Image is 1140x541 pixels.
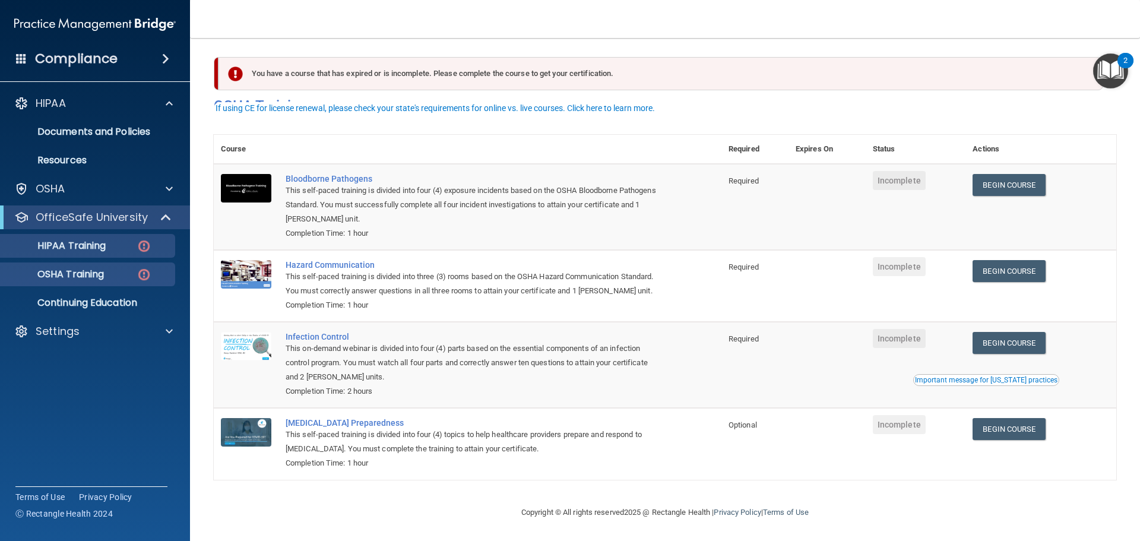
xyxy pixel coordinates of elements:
[1093,53,1128,88] button: Open Resource Center, 2 new notifications
[36,210,148,224] p: OfficeSafe University
[913,374,1059,386] button: Read this if you are a dental practitioner in the state of CA
[721,135,788,164] th: Required
[36,96,66,110] p: HIPAA
[14,12,176,36] img: PMB logo
[8,126,170,138] p: Documents and Policies
[714,508,761,517] a: Privacy Policy
[286,418,662,428] a: [MEDICAL_DATA] Preparedness
[286,174,662,184] a: Bloodborne Pathogens
[137,267,151,282] img: danger-circle.6113f641.png
[216,104,655,112] div: If using CE for license renewal, please check your state's requirements for online vs. live cours...
[286,298,662,312] div: Completion Time: 1 hour
[788,135,866,164] th: Expires On
[79,491,132,503] a: Privacy Policy
[214,102,657,114] button: If using CE for license renewal, please check your state's requirements for online vs. live cours...
[729,420,757,429] span: Optional
[729,334,759,343] span: Required
[873,257,926,276] span: Incomplete
[14,96,173,110] a: HIPAA
[873,171,926,190] span: Incomplete
[973,260,1045,282] a: Begin Course
[35,50,118,67] h4: Compliance
[214,97,1116,114] h4: OSHA Training
[286,341,662,384] div: This on-demand webinar is divided into four (4) parts based on the essential components of an inf...
[228,67,243,81] img: exclamation-circle-solid-danger.72ef9ffc.png
[965,135,1116,164] th: Actions
[286,270,662,298] div: This self-paced training is divided into three (3) rooms based on the OSHA Hazard Communication S...
[935,457,1126,504] iframe: Drift Widget Chat Controller
[729,262,759,271] span: Required
[973,332,1045,354] a: Begin Course
[14,182,173,196] a: OSHA
[214,135,278,164] th: Course
[1123,61,1128,76] div: 2
[8,154,170,166] p: Resources
[286,260,662,270] a: Hazard Communication
[973,174,1045,196] a: Begin Course
[286,384,662,398] div: Completion Time: 2 hours
[286,332,662,341] a: Infection Control
[873,415,926,434] span: Incomplete
[8,268,104,280] p: OSHA Training
[14,210,172,224] a: OfficeSafe University
[8,240,106,252] p: HIPAA Training
[286,428,662,456] div: This self-paced training is divided into four (4) topics to help healthcare providers prepare and...
[36,324,80,338] p: Settings
[15,508,113,520] span: Ⓒ Rectangle Health 2024
[729,176,759,185] span: Required
[14,324,173,338] a: Settings
[8,297,170,309] p: Continuing Education
[448,493,882,531] div: Copyright © All rights reserved 2025 @ Rectangle Health | |
[873,329,926,348] span: Incomplete
[137,239,151,254] img: danger-circle.6113f641.png
[36,182,65,196] p: OSHA
[915,377,1057,384] div: Important message for [US_STATE] practices
[866,135,966,164] th: Status
[218,57,1103,90] div: You have a course that has expired or is incomplete. Please complete the course to get your certi...
[763,508,809,517] a: Terms of Use
[15,491,65,503] a: Terms of Use
[973,418,1045,440] a: Begin Course
[286,184,662,226] div: This self-paced training is divided into four (4) exposure incidents based on the OSHA Bloodborne...
[286,456,662,470] div: Completion Time: 1 hour
[286,226,662,241] div: Completion Time: 1 hour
